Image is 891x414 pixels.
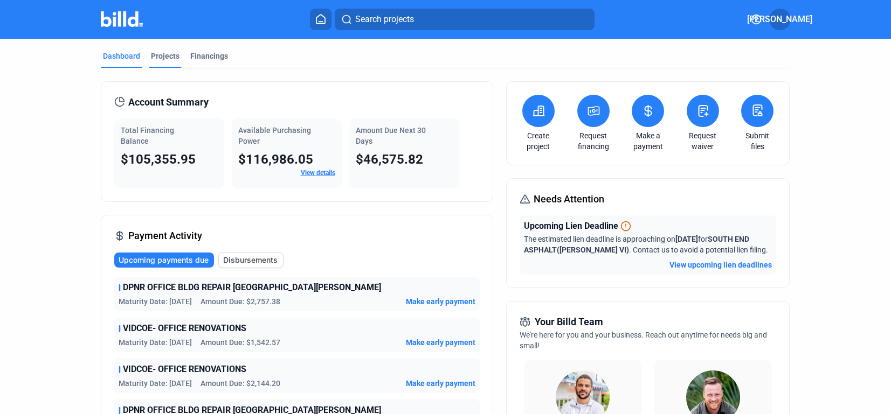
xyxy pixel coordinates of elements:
span: VIDCOE- OFFICE RENOVATIONS [123,322,246,335]
span: Your Billd Team [535,314,603,329]
span: Upcoming Lien Deadline [524,220,618,233]
span: $116,986.05 [238,152,313,167]
button: Make early payment [406,378,475,389]
a: Request financing [575,130,612,152]
span: Amount Due: $2,757.38 [201,296,280,307]
span: Account Summary [128,95,209,110]
span: Total Financing Balance [121,126,174,145]
div: Dashboard [103,51,140,61]
button: View upcoming lien deadlines [669,259,772,270]
img: Billd Company Logo [101,11,143,27]
a: View details [301,169,335,177]
span: $46,575.82 [356,152,423,167]
span: Maturity Date: [DATE] [119,337,192,348]
button: Disbursements [218,252,284,268]
span: Maturity Date: [DATE] [119,378,192,389]
span: Amount Due Next 30 Days [356,126,426,145]
span: Payment Activity [128,228,202,243]
span: Disbursements [223,255,278,265]
button: Make early payment [406,296,475,307]
span: Amount Due: $1,542.57 [201,337,280,348]
button: Make early payment [406,337,475,348]
span: The estimated lien deadline is approaching on for . Contact us to avoid a potential lien filing. [524,235,768,254]
span: [DATE] [675,235,698,243]
div: Financings [190,51,228,61]
button: Search projects [335,9,595,30]
span: Amount Due: $2,144.20 [201,378,280,389]
span: Needs Attention [534,192,604,207]
button: [PERSON_NAME] [769,9,791,30]
div: Projects [151,51,179,61]
a: Request waiver [684,130,722,152]
span: Upcoming payments due [119,255,209,265]
span: We're here for you and your business. Reach out anytime for needs big and small! [520,331,767,350]
span: $105,355.95 [121,152,196,167]
span: DPNR OFFICE BLDG REPAIR [GEOGRAPHIC_DATA][PERSON_NAME] [123,281,381,294]
button: Upcoming payments due [114,252,214,268]
span: Search projects [355,13,414,26]
a: Make a payment [629,130,667,152]
span: VIDCOE- OFFICE RENOVATIONS [123,363,246,376]
a: Submit files [738,130,776,152]
span: Available Purchasing Power [238,126,311,145]
span: Maturity Date: [DATE] [119,296,192,307]
a: Create project [520,130,557,152]
span: [PERSON_NAME] [747,13,812,26]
